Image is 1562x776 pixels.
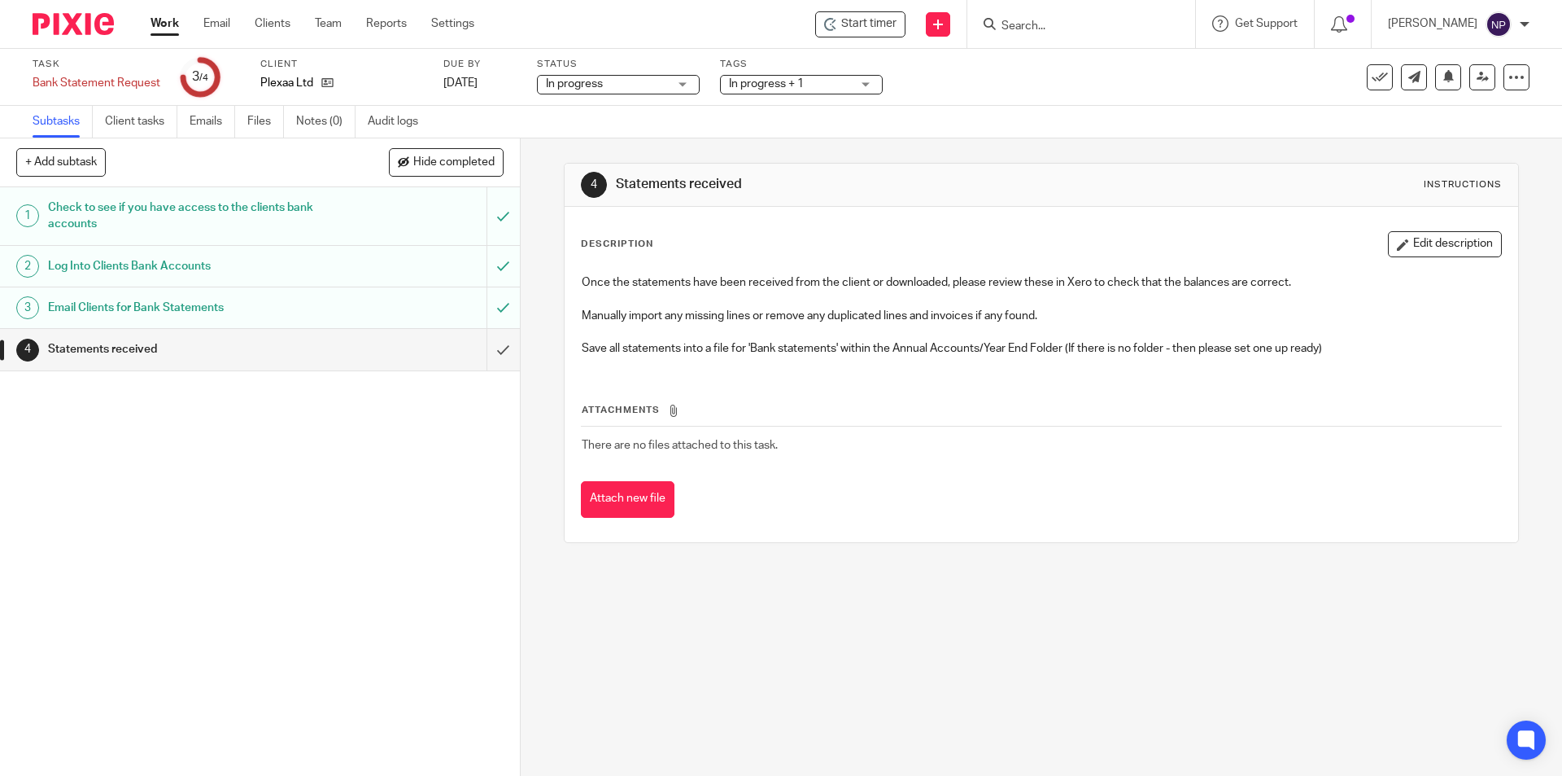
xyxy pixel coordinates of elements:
h1: Email Clients for Bank Statements [48,296,329,320]
div: Plexaa Ltd - Bank Statement Request [815,11,905,37]
span: In progress + 1 [729,78,804,90]
a: Reports [366,15,407,32]
h1: Statements received [616,176,1076,193]
span: Hide completed [413,156,495,169]
div: 3 [16,296,39,319]
label: Client [260,58,423,71]
a: Clients [255,15,290,32]
h1: Statements received [48,337,329,362]
p: [PERSON_NAME] [1388,15,1477,32]
button: Edit description [1388,231,1502,257]
label: Status [537,58,700,71]
label: Due by [443,58,517,71]
a: Client tasks [105,106,177,138]
a: Files [247,106,284,138]
span: Get Support [1235,18,1298,29]
input: Search [1000,20,1146,34]
span: There are no files attached to this task. [582,440,778,451]
img: Pixie [33,13,114,35]
div: Instructions [1424,178,1502,191]
div: 3 [192,68,208,86]
label: Task [33,58,160,71]
div: 4 [16,339,39,362]
h1: Check to see if you have access to the clients bank accounts [48,195,329,237]
div: 2 [16,255,39,278]
a: Email [203,15,230,32]
a: Settings [431,15,474,32]
p: Save all statements into a file for 'Bank statements' within the Annual Accounts/Year End Folder ... [582,340,1500,357]
img: svg%3E [1486,11,1512,37]
a: Notes (0) [296,106,356,138]
button: + Add subtask [16,148,106,176]
span: Start timer [841,15,897,33]
h1: Log Into Clients Bank Accounts [48,254,329,278]
p: Plexaa Ltd [260,75,313,91]
a: Audit logs [368,106,430,138]
span: In progress [546,78,603,90]
button: Hide completed [389,148,504,176]
p: Once the statements have been received from the client or downloaded, please review these in Xero... [582,274,1500,291]
a: Team [315,15,342,32]
small: /4 [199,73,208,82]
p: Manually import any missing lines or remove any duplicated lines and invoices if any found. [582,308,1500,324]
div: 1 [16,204,39,227]
a: Work [151,15,179,32]
a: Subtasks [33,106,93,138]
span: [DATE] [443,77,478,89]
div: Bank Statement Request [33,75,160,91]
span: Attachments [582,406,660,414]
a: Emails [190,106,235,138]
p: Description [581,238,653,251]
label: Tags [720,58,883,71]
div: 4 [581,172,607,198]
button: Attach new file [581,481,674,518]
